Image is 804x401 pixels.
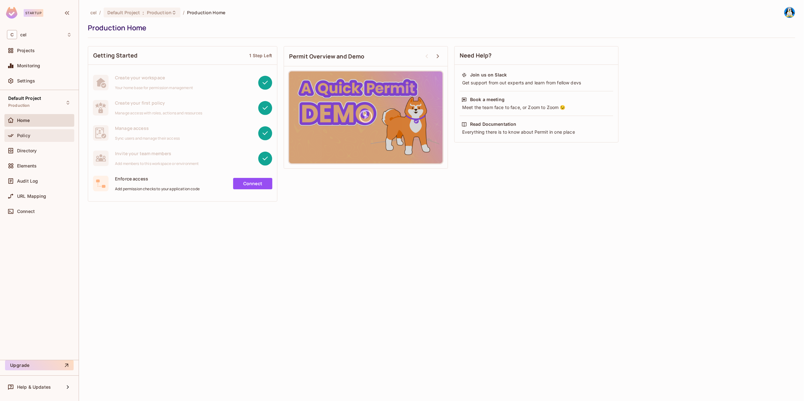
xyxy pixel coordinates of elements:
[115,75,193,81] span: Create your workspace
[183,9,184,15] li: /
[233,178,272,189] a: Connect
[24,9,43,17] div: Startup
[17,179,38,184] span: Audit Log
[8,96,41,101] span: Default Project
[5,360,74,370] button: Upgrade
[115,136,180,141] span: Sync users and manage their access
[115,100,202,106] span: Create your first policy
[289,52,365,60] span: Permit Overview and Demo
[470,96,505,103] div: Book a meeting
[17,118,30,123] span: Home
[6,7,17,19] img: SReyMgAAAABJRU5ErkJggg==
[90,9,97,15] span: the active workspace
[460,52,492,59] span: Need Help?
[187,9,225,15] span: Production Home
[93,52,137,59] span: Getting Started
[17,48,35,53] span: Projects
[17,385,51,390] span: Help & Updates
[17,148,37,153] span: Directory
[17,194,46,199] span: URL Mapping
[470,121,517,127] div: Read Documentation
[17,209,35,214] span: Connect
[115,176,200,182] span: Enforce access
[99,9,101,15] li: /
[107,9,140,15] span: Default Project
[115,85,193,90] span: Your home base for permission management
[142,10,145,15] span: :
[17,78,35,83] span: Settings
[115,111,202,116] span: Manage access with roles, actions and resources
[7,30,17,39] span: C
[8,103,30,108] span: Production
[115,150,199,156] span: Invite your team members
[147,9,172,15] span: Production
[462,104,611,111] div: Meet the team face to face, or Zoom to Zoom 😉
[115,186,200,191] span: Add permission checks to your application code
[115,125,180,131] span: Manage access
[462,129,611,135] div: Everything there is to know about Permit in one place
[115,161,199,166] span: Add members to this workspace or environment
[784,7,795,18] img: gabriel verges
[17,163,37,168] span: Elements
[470,72,507,78] div: Join us on Slack
[88,23,792,33] div: Production Home
[249,52,272,58] div: 1 Step Left
[20,32,27,37] span: Workspace: cel
[17,63,40,68] span: Monitoring
[17,133,30,138] span: Policy
[462,80,611,86] div: Get support from out experts and learn from fellow devs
